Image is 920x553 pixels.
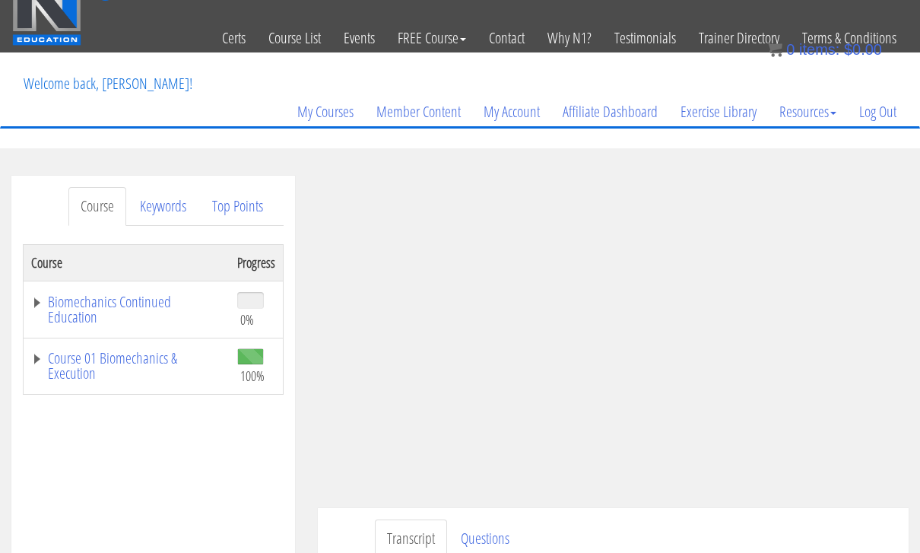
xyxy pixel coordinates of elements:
span: 0% [240,311,254,328]
a: 0 items: $0.00 [767,41,882,58]
a: My Account [472,75,551,148]
a: Resources [768,75,848,148]
a: My Courses [286,75,365,148]
bdi: 0.00 [844,41,882,58]
a: Keywords [128,187,198,226]
a: Exercise Library [669,75,768,148]
a: Course [68,187,126,226]
a: Course List [257,1,332,75]
p: Welcome back, [PERSON_NAME]! [12,53,204,114]
a: Events [332,1,386,75]
a: Why N1? [536,1,603,75]
a: Certs [211,1,257,75]
th: Course [24,244,230,281]
a: Log Out [848,75,908,148]
th: Progress [230,244,284,281]
a: Course 01 Biomechanics & Execution [31,351,222,381]
img: icon11.png [767,42,782,57]
a: Trainer Directory [687,1,791,75]
a: Affiliate Dashboard [551,75,669,148]
a: Testimonials [603,1,687,75]
span: $ [844,41,852,58]
a: Top Points [200,187,275,226]
span: 100% [240,367,265,384]
a: FREE Course [386,1,477,75]
a: Contact [477,1,536,75]
a: Biomechanics Continued Education [31,294,222,325]
span: 0 [786,41,795,58]
a: Terms & Conditions [791,1,908,75]
span: items: [799,41,839,58]
a: Member Content [365,75,472,148]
